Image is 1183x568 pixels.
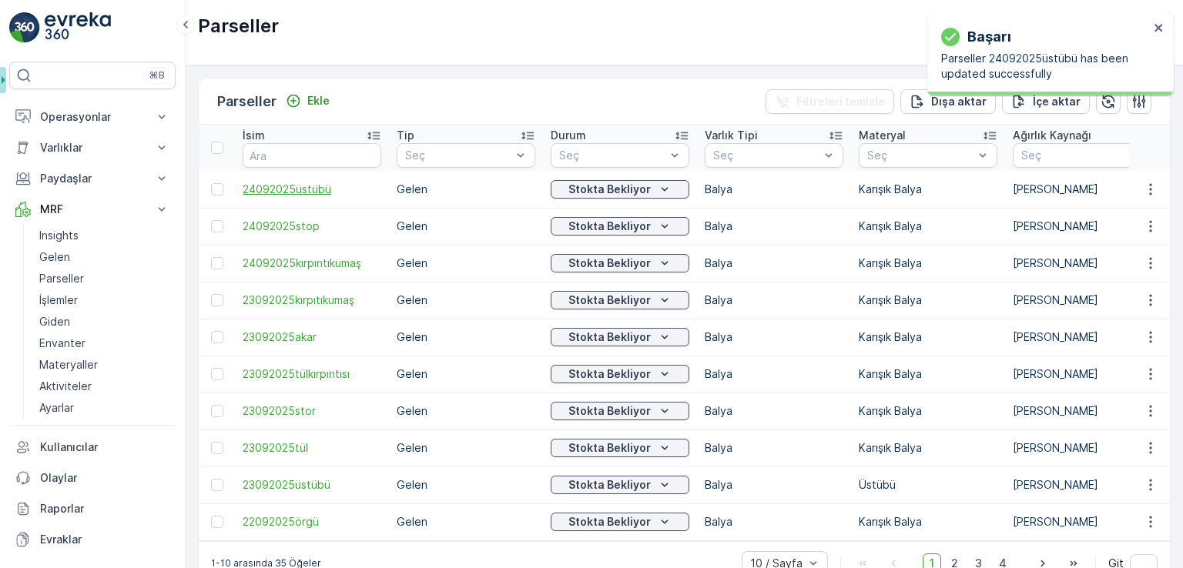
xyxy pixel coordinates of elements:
p: Gelen [397,366,535,382]
p: [PERSON_NAME] [1013,403,1151,419]
p: Stokta Bekliyor [568,182,651,197]
p: Kullanıcılar [40,439,169,455]
div: Toggle Row Selected [211,257,223,269]
p: [PERSON_NAME] [1013,219,1151,234]
p: Balya [705,219,843,234]
a: 23092025tül [243,440,381,456]
p: Balya [705,256,843,271]
p: İşlemler [39,292,78,308]
p: Giden [39,314,70,329]
a: 23092025akar [243,329,381,345]
button: Filtreleri temizle [766,89,894,114]
p: [PERSON_NAME] [1013,182,1151,197]
p: Balya [705,477,843,493]
div: Toggle Row Selected [211,405,223,417]
a: 24092025kırpıntıkumaş [243,256,381,271]
button: Stokta Bekliyor [551,513,689,531]
a: 24092025üstübü [243,182,381,197]
a: Parseller [33,268,176,289]
div: Toggle Row Selected [211,183,223,195]
p: Balya [705,514,843,530]
a: 23092025kırpıtıkumaş [243,292,381,308]
img: logo_light-DOdMpM7g.png [45,12,111,43]
p: [PERSON_NAME] [1013,292,1151,308]
p: Gelen [397,440,535,456]
button: Stokta Bekliyor [551,365,689,383]
a: İşlemler [33,289,176,311]
div: Toggle Row Selected [211,479,223,491]
p: Filtreleri temizle [796,94,885,109]
p: Evraklar [40,532,169,547]
p: Gelen [397,329,535,345]
p: Karışık Balya [859,182,997,197]
a: 24092025stop [243,219,381,234]
a: Materyaller [33,354,176,376]
a: Olaylar [9,463,176,493]
p: Karışık Balya [859,219,997,234]
div: Toggle Row Selected [211,368,223,380]
p: Raporlar [40,501,169,516]
p: İçe aktar [1033,94,1081,109]
a: Gelen [33,246,176,268]
p: Gelen [397,256,535,271]
div: Toggle Row Selected [211,220,223,232]
p: Seç [405,148,511,163]
p: Gelen [397,477,535,493]
div: Toggle Row Selected [211,294,223,306]
a: 23092025tülkırpıntısı [243,366,381,382]
input: Ara [243,143,381,168]
p: Varlık Tipi [705,128,758,143]
p: Stokta Bekliyor [568,219,651,234]
button: Ekle [280,92,336,110]
p: Envanter [39,336,85,351]
button: Stokta Bekliyor [551,328,689,346]
p: Paydaşlar [40,171,145,186]
p: [PERSON_NAME] [1013,366,1151,382]
p: [PERSON_NAME] [1013,329,1151,345]
p: Stokta Bekliyor [568,477,651,493]
div: Toggle Row Selected [211,516,223,528]
button: Stokta Bekliyor [551,439,689,457]
p: Materyal [859,128,906,143]
p: Ağırlık Kaynağı [1013,128,1091,143]
p: Karışık Balya [859,403,997,419]
a: Envanter [33,332,176,354]
p: Olaylar [40,470,169,486]
p: Stokta Bekliyor [568,292,651,308]
p: Tip [397,128,414,143]
p: Seç [867,148,974,163]
p: Insights [39,228,79,243]
span: 23092025stor [243,403,381,419]
p: Balya [705,440,843,456]
button: MRF [9,194,176,225]
a: 22092025örgü [243,514,381,530]
p: Üstübü [859,477,997,493]
a: Raporlar [9,493,176,524]
button: Stokta Bekliyor [551,217,689,236]
div: Toggle Row Selected [211,442,223,454]
p: Gelen [397,219,535,234]
p: Varlıklar [40,140,145,155]
p: Gelen [397,292,535,308]
p: Parseller 24092025üstübü has been updated successfully [941,51,1149,82]
p: Gelen [397,182,535,197]
p: [PERSON_NAME] [1013,477,1151,493]
p: Karışık Balya [859,514,997,530]
p: Gelen [39,249,70,265]
span: 23092025üstübü [243,477,381,493]
button: Stokta Bekliyor [551,291,689,309]
p: Seç [559,148,665,163]
p: Parseller [217,91,276,112]
button: close [1154,22,1165,36]
p: ⌘B [149,69,165,82]
p: Karışık Balya [859,256,997,271]
button: Stokta Bekliyor [551,476,689,494]
p: Stokta Bekliyor [568,329,651,345]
